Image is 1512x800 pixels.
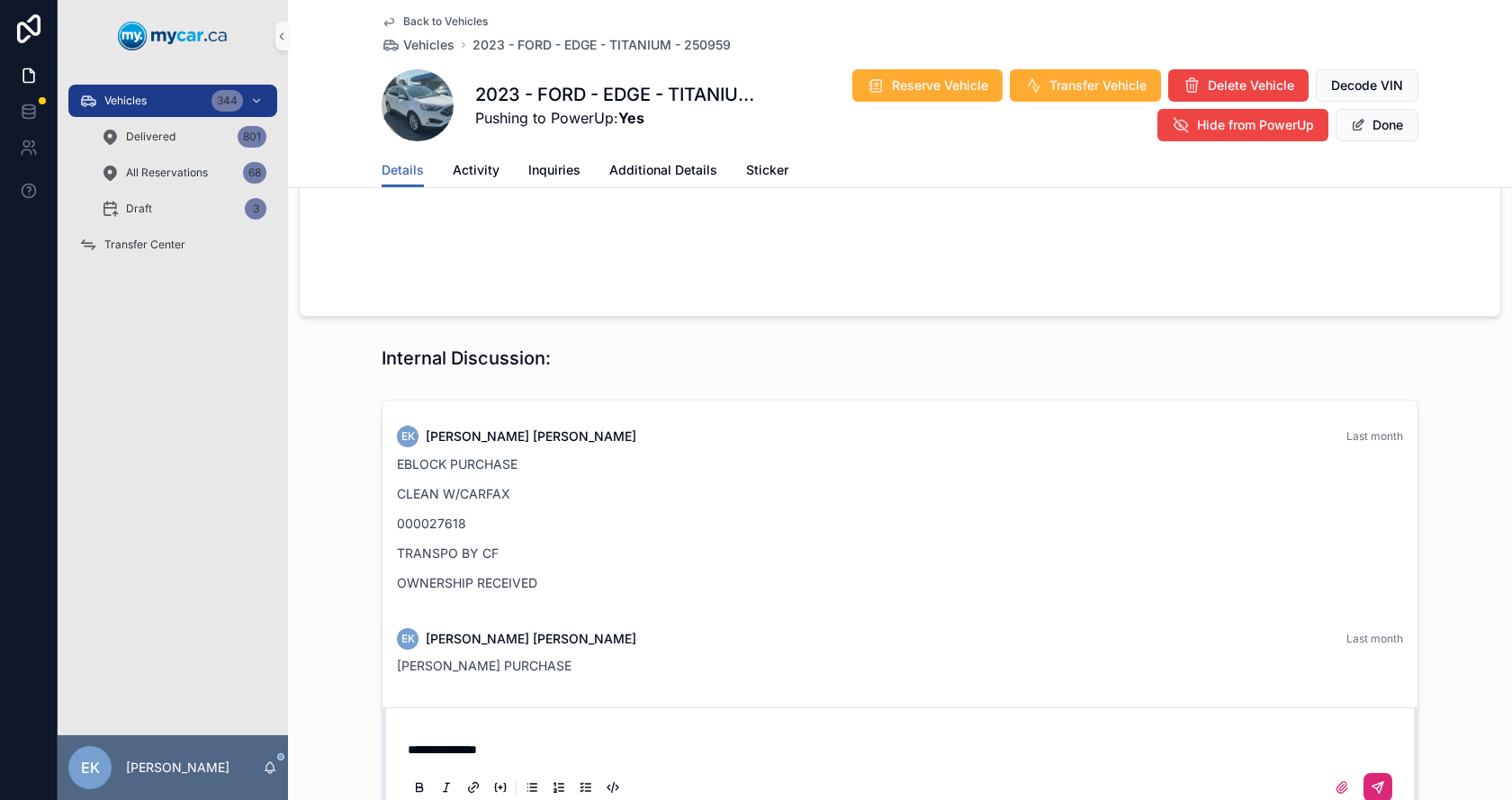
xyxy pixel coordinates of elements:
[68,85,277,117] a: Vehicles344
[453,154,499,190] a: Activity
[746,154,788,190] a: Sticker
[81,757,100,778] span: EK
[382,161,424,179] span: Details
[1208,76,1294,94] span: Delete Vehicle
[58,72,288,284] div: scrollable content
[397,454,1403,473] p: EBLOCK PURCHASE
[126,759,229,777] p: [PERSON_NAME]
[68,229,277,261] a: Transfer Center
[397,658,571,673] span: [PERSON_NAME] PURCHASE
[426,630,636,648] span: [PERSON_NAME] [PERSON_NAME]
[1197,116,1314,134] span: Hide from PowerUp
[126,166,208,180] span: All Reservations
[852,69,1003,102] button: Reserve Vehicle
[211,90,243,112] div: 344
[1346,429,1403,443] span: Last month
[397,514,1403,533] p: 000027618
[126,130,175,144] span: Delivered
[397,544,1403,562] p: TRANSPO BY CF
[618,109,644,127] strong: Yes
[90,121,277,153] a: Delivered801
[475,82,757,107] h1: 2023 - FORD - EDGE - TITANIUM - 250959
[104,94,147,108] span: Vehicles
[453,161,499,179] span: Activity
[472,36,731,54] a: 2023 - FORD - EDGE - TITANIUM - 250959
[609,161,717,179] span: Additional Details
[397,573,1403,592] p: OWNERSHIP RECEIVED
[243,162,266,184] div: 68
[1316,69,1418,102] button: Decode VIN
[475,107,757,129] span: Pushing to PowerUp:
[245,198,266,220] div: 3
[382,154,424,188] a: Details
[403,36,454,54] span: Vehicles
[1157,109,1328,141] button: Hide from PowerUp
[1346,632,1403,645] span: Last month
[1331,76,1403,94] span: Decode VIN
[90,193,277,225] a: Draft3
[403,14,488,29] span: Back to Vehicles
[1336,109,1418,141] button: Done
[90,157,277,189] a: All Reservations68
[382,346,551,371] h1: Internal Discussion:
[609,154,717,190] a: Additional Details
[401,429,415,444] span: EK
[426,427,636,445] span: [PERSON_NAME] [PERSON_NAME]
[118,22,228,50] img: App logo
[1010,69,1161,102] button: Transfer Vehicle
[126,202,152,216] span: Draft
[238,126,266,148] div: 801
[104,238,185,252] span: Transfer Center
[1049,76,1147,94] span: Transfer Vehicle
[528,161,580,179] span: Inquiries
[401,632,415,646] span: EK
[746,161,788,179] span: Sticker
[528,154,580,190] a: Inquiries
[1168,69,1309,102] button: Delete Vehicle
[382,14,488,29] a: Back to Vehicles
[382,36,454,54] a: Vehicles
[892,76,988,94] span: Reserve Vehicle
[397,484,1403,503] p: CLEAN W/CARFAX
